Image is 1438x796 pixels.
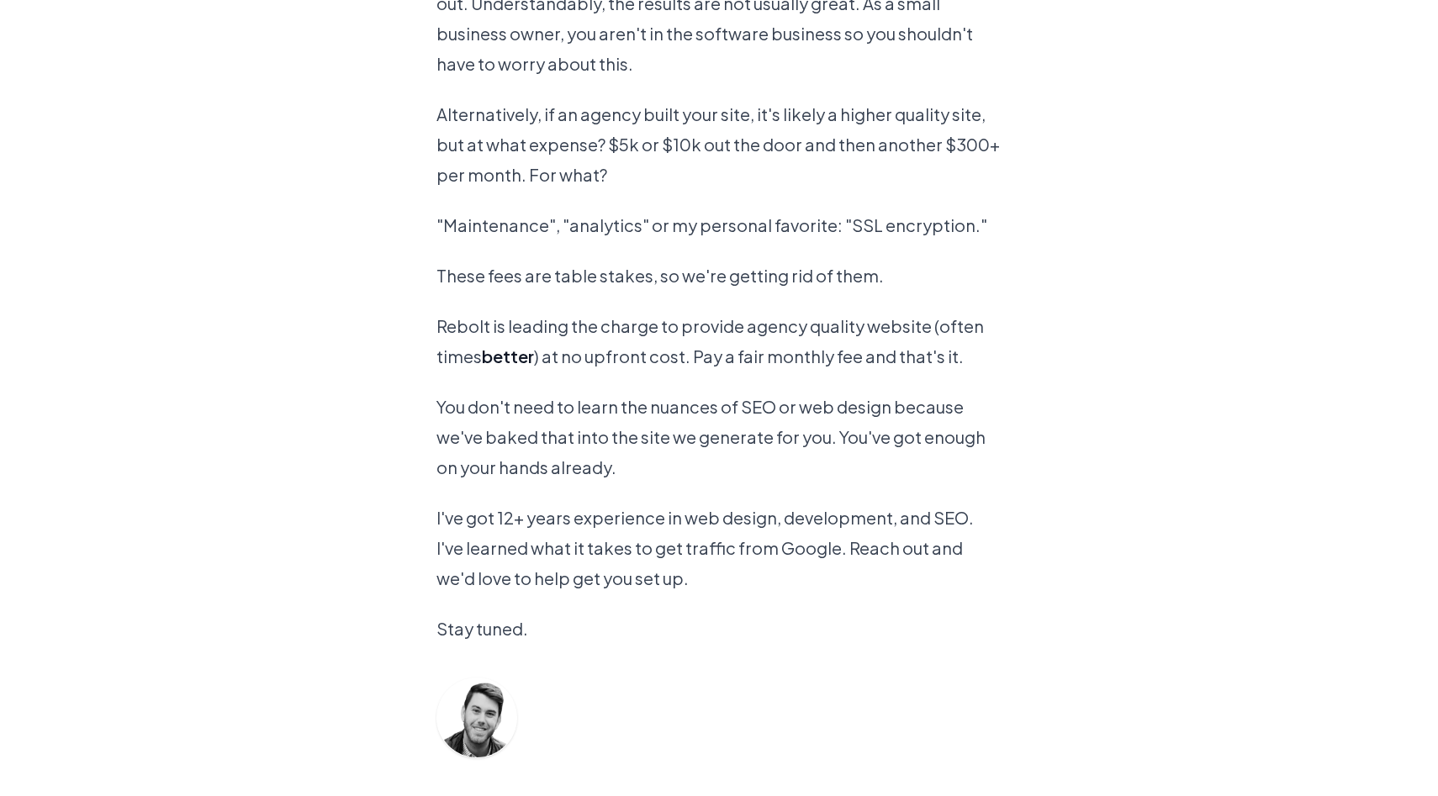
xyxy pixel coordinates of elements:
[436,210,1002,240] p: "Maintenance", "analytics" or my personal favorite: "SSL encryption."
[436,614,1002,644] p: Stay tuned.
[482,345,534,366] strong: better
[436,311,1002,372] p: Rebolt is leading the charge to provide agency quality website (often times ) at no upfront cost....
[436,677,517,758] img: Will Wallace
[436,392,1002,482] p: You don't need to learn the nuances of SEO or web design because we've baked that into the site w...
[436,261,1002,291] p: These fees are table stakes, so we're getting rid of them.
[436,99,1002,190] p: Alternatively, if an agency built your site, it's likely a higher quality site, but at what expen...
[436,503,1002,593] p: I've got 12+ years experience in web design, development, and SEO. I've learned what it takes to ...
